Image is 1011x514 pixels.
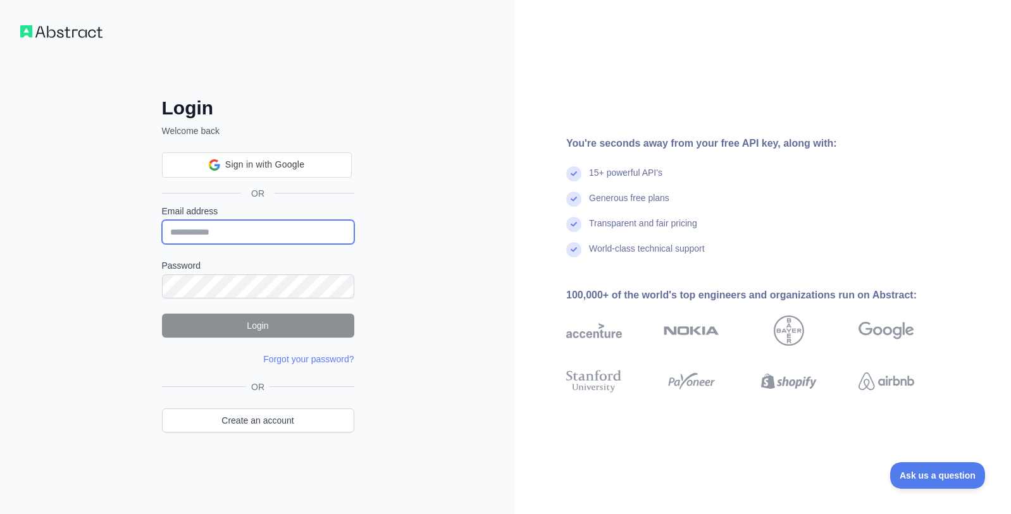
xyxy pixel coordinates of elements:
a: Forgot your password? [263,354,354,364]
h2: Login [162,97,354,119]
img: shopify [761,367,817,395]
p: Welcome back [162,125,354,137]
div: Generous free plans [589,192,669,217]
img: bayer [774,315,804,346]
div: Transparent and fair pricing [589,217,697,242]
div: 100,000+ of the world's top engineers and organizations run on Abstract: [566,288,955,303]
div: Sign in with Google [162,152,352,178]
a: Create an account [162,408,354,432]
img: Workflow [20,25,102,38]
div: 15+ powerful API's [589,166,662,192]
img: nokia [664,315,719,346]
button: Login [162,314,354,338]
img: google [859,315,914,346]
img: airbnb [859,367,914,395]
img: check mark [566,192,581,207]
div: World-class technical support [589,242,705,267]
img: check mark [566,166,581,181]
iframe: Toggle Customer Support [890,462,986,489]
label: Email address [162,205,354,217]
span: Sign in with Google [225,158,304,171]
img: check mark [566,217,581,232]
label: Password [162,259,354,272]
img: accenture [566,315,622,346]
img: check mark [566,242,581,257]
img: stanford university [566,367,622,395]
span: OR [246,381,270,393]
span: OR [241,187,275,200]
img: payoneer [664,367,719,395]
div: You're seconds away from your free API key, along with: [566,136,955,151]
